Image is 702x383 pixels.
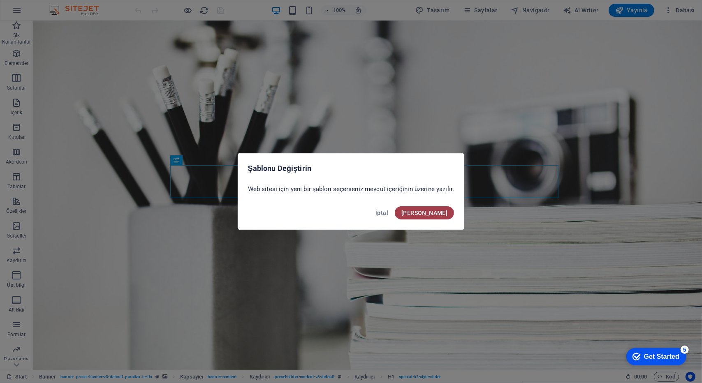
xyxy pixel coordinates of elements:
div: Get Started [24,9,60,16]
button: İptal [372,206,392,219]
span: [PERSON_NAME] [401,210,447,216]
div: 5 [61,2,69,10]
div: Get Started 5 items remaining, 0% complete [7,4,67,21]
p: Web sitesi için yeni bir şablon seçerseniz mevcut içeriğinin üzerine yazılır. [248,185,454,193]
span: İptal [375,210,388,216]
h2: Şablonu Değiştirin [248,164,454,173]
button: [PERSON_NAME] [395,206,454,219]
